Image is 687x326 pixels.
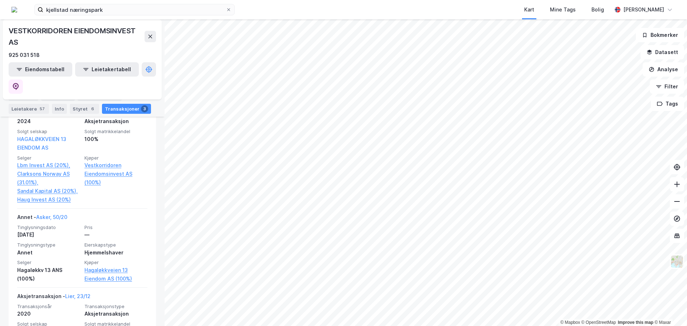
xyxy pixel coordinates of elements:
[102,104,151,114] div: Transaksjoner
[84,303,147,310] span: Transaksjonstype
[636,28,684,42] button: Bokmerker
[591,5,604,14] div: Bolig
[17,230,80,239] div: [DATE]
[17,266,80,283] div: Hagaløkkv 13 ANS (100%)
[17,170,80,187] a: Clarksons Norway AS (31.01%),
[84,242,147,248] span: Eierskapstype
[17,213,67,224] div: Annet -
[9,62,72,77] button: Eiendomstabell
[17,248,80,257] div: Annet
[670,255,684,268] img: Z
[36,214,67,220] a: Asker, 50/20
[17,242,80,248] span: Tinglysningstype
[623,5,664,14] div: [PERSON_NAME]
[84,224,147,230] span: Pris
[524,5,534,14] div: Kart
[17,128,80,135] span: Solgt selskap
[84,266,147,283] a: Hagaløkkveien 13 Eiendom AS (100%)
[89,105,96,112] div: 6
[650,79,684,94] button: Filter
[550,5,576,14] div: Mine Tags
[70,104,99,114] div: Styret
[84,155,147,161] span: Kjøper
[84,248,147,257] div: Hjemmelshaver
[11,7,17,13] img: logo.a4113a55bc3d86da70a041830d287a7e.svg
[17,195,80,204] a: Haug Invest AS (20%)
[84,135,147,143] div: 100%
[618,320,653,325] a: Improve this map
[75,62,139,77] button: Leietakertabell
[651,292,687,326] iframe: Chat Widget
[9,25,145,48] div: VESTKORRIDOREN EIENDOMSINVEST AS
[17,117,80,126] div: 2024
[84,230,147,239] div: —
[581,320,616,325] a: OpenStreetMap
[17,161,80,170] a: Lbm Invest AS (20%),
[52,104,67,114] div: Info
[643,62,684,77] button: Analyse
[17,310,80,318] div: 2020
[84,259,147,266] span: Kjøper
[43,4,226,15] input: Søk på adresse, matrikkel, gårdeiere, leietakere eller personer
[17,224,80,230] span: Tinglysningsdato
[17,136,66,151] a: HAGALØKKVEIEN 13 EIENDOM AS
[9,51,40,59] div: 925 031 518
[84,128,147,135] span: Solgt matrikkelandel
[651,97,684,111] button: Tags
[84,117,147,126] div: Aksjetransaksjon
[65,293,91,299] a: Lier, 23/12
[640,45,684,59] button: Datasett
[9,104,49,114] div: Leietakere
[84,161,147,187] a: Vestkorridoren Eiendomsinvest AS (100%)
[141,105,148,112] div: 3
[38,105,46,112] div: 57
[17,155,80,161] span: Selger
[17,303,80,310] span: Transaksjonsår
[17,292,91,303] div: Aksjetransaksjon -
[17,187,80,195] a: Sandal Kapital AS (20%),
[84,310,147,318] div: Aksjetransaksjon
[17,259,80,266] span: Selger
[560,320,580,325] a: Mapbox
